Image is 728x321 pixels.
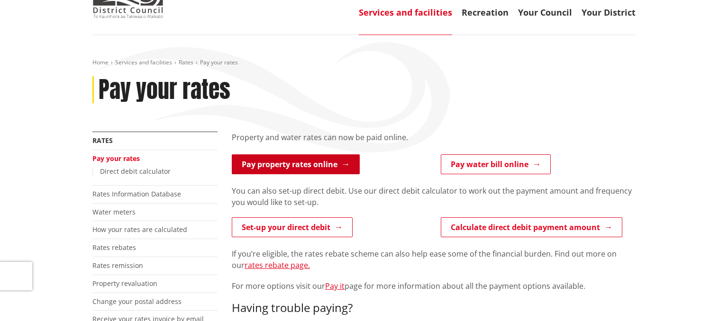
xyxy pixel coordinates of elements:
[232,154,360,174] a: Pay property rates online
[359,7,452,18] a: Services and facilities
[441,217,622,237] a: Calculate direct debit payment amount
[92,207,136,216] a: Water meters
[441,154,551,174] a: Pay water bill online
[115,58,172,66] a: Services and facilities
[518,7,572,18] a: Your Council
[100,167,171,176] a: Direct debit calculator
[99,76,230,104] h1: Pay your rates
[232,132,636,154] div: Property and water rates can now be paid online.
[232,301,636,315] h3: Having trouble paying?
[92,297,182,306] a: Change your postal address
[462,7,509,18] a: Recreation
[92,154,140,163] a: Pay your rates
[684,281,719,315] iframe: Messenger Launcher
[245,260,310,270] a: rates rebate page.
[200,58,238,66] span: Pay your rates
[92,279,157,288] a: Property revaluation
[232,248,636,271] p: If you’re eligible, the rates rebate scheme can also help ease some of the financial burden. Find...
[92,189,181,198] a: Rates Information Database
[232,280,636,292] p: For more options visit our page for more information about all the payment options available.
[582,7,636,18] a: Your District
[179,58,193,66] a: Rates
[92,261,143,270] a: Rates remission
[92,58,109,66] a: Home
[92,243,136,252] a: Rates rebates
[92,59,636,67] nav: breadcrumb
[325,281,345,291] a: Pay it
[92,225,187,234] a: How your rates are calculated
[92,136,113,145] a: Rates
[232,217,353,237] a: Set-up your direct debit
[232,185,636,208] p: You can also set-up direct debit. Use our direct debit calculator to work out the payment amount ...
